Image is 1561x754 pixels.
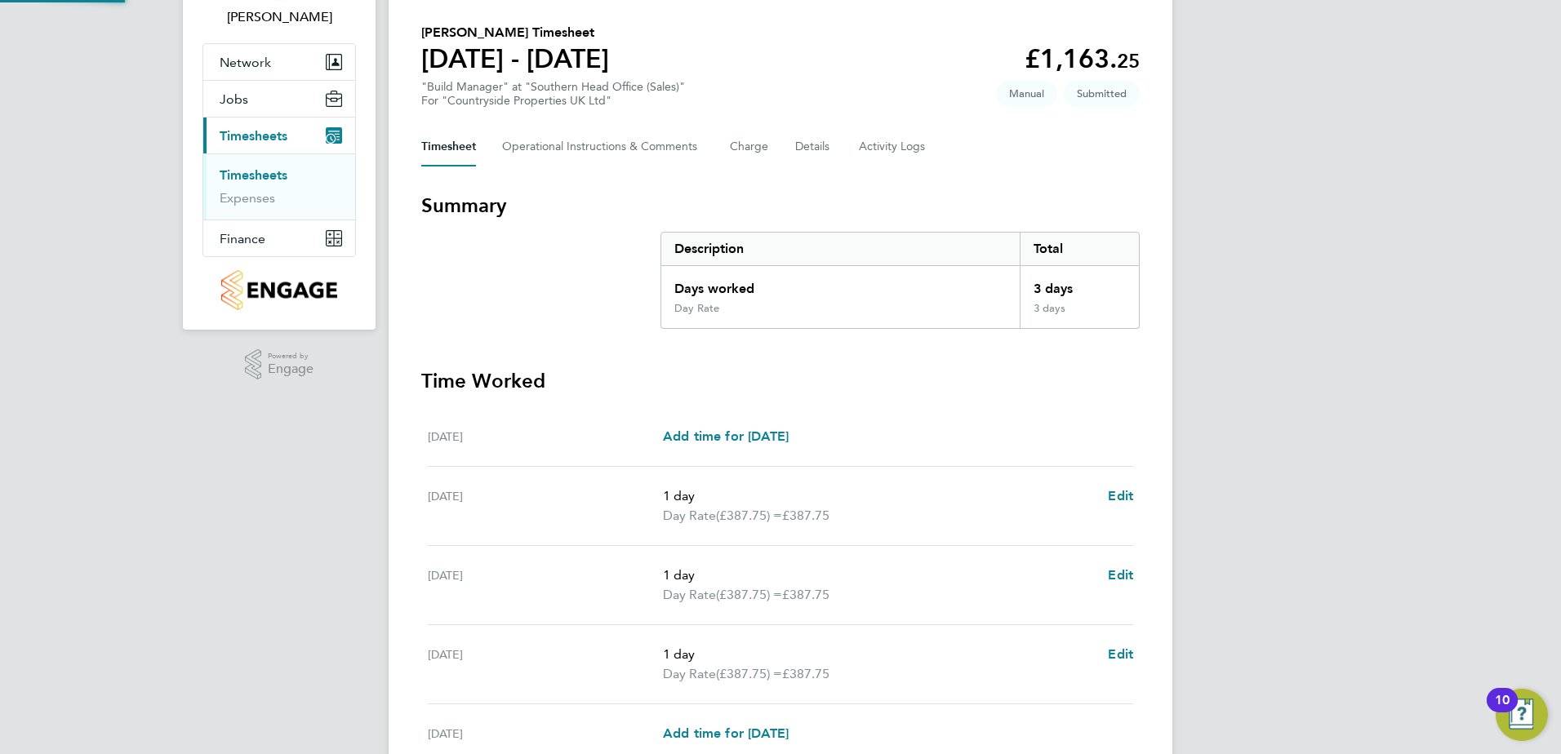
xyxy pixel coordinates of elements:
[661,266,1020,302] div: Days worked
[1020,233,1139,265] div: Total
[220,91,248,107] span: Jobs
[716,666,782,681] span: (£387.75) =
[1108,488,1133,503] span: Edit
[221,270,336,310] img: countryside-properties-logo-retina.png
[663,724,789,743] a: Add time for [DATE]
[674,302,719,315] div: Day Rate
[203,81,355,117] button: Jobs
[202,7,356,27] span: Erika Soennecken
[220,231,265,246] span: Finance
[1025,43,1140,74] app-decimal: £1,163.
[663,725,789,741] span: Add time for [DATE]
[428,645,663,684] div: [DATE]
[660,232,1140,329] div: Summary
[663,664,716,684] span: Day Rate
[421,193,1140,219] h3: Summary
[268,362,314,376] span: Engage
[663,506,716,526] span: Day Rate
[663,427,789,446] a: Add time for [DATE]
[1108,645,1133,664] a: Edit
[782,666,829,681] span: £387.75
[1108,565,1133,585] a: Edit
[245,349,314,380] a: Powered byEngage
[428,724,663,743] div: [DATE]
[1020,302,1139,328] div: 3 days
[1495,700,1510,721] div: 10
[716,587,782,602] span: (£387.75) =
[730,127,769,166] button: Charge
[716,508,782,523] span: (£387.75) =
[202,270,356,310] a: Go to home page
[663,486,1095,506] p: 1 day
[859,127,927,166] button: Activity Logs
[782,587,829,602] span: £387.75
[1108,567,1133,583] span: Edit
[421,94,685,108] div: For "Countryside Properties UK Ltd"
[663,585,716,605] span: Day Rate
[268,349,314,363] span: Powered by
[421,23,609,42] h2: [PERSON_NAME] Timesheet
[421,368,1140,394] h3: Time Worked
[663,428,789,444] span: Add time for [DATE]
[421,127,476,166] button: Timesheet
[1108,486,1133,506] a: Edit
[502,127,704,166] button: Operational Instructions & Comments
[220,55,271,70] span: Network
[661,233,1020,265] div: Description
[428,427,663,446] div: [DATE]
[782,508,829,523] span: £387.75
[663,645,1095,664] p: 1 day
[220,128,287,144] span: Timesheets
[1020,266,1139,302] div: 3 days
[203,118,355,153] button: Timesheets
[1064,80,1140,107] span: This timesheet is Submitted.
[203,44,355,80] button: Network
[1108,646,1133,662] span: Edit
[203,220,355,256] button: Finance
[220,167,287,183] a: Timesheets
[421,42,609,75] h1: [DATE] - [DATE]
[795,127,833,166] button: Details
[421,80,685,108] div: "Build Manager" at "Southern Head Office (Sales)"
[220,190,275,206] a: Expenses
[1117,49,1140,73] span: 25
[663,565,1095,585] p: 1 day
[996,80,1057,107] span: This timesheet was manually created.
[1496,689,1548,741] button: Open Resource Center, 10 new notifications
[203,153,355,220] div: Timesheets
[428,565,663,605] div: [DATE]
[428,486,663,526] div: [DATE]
